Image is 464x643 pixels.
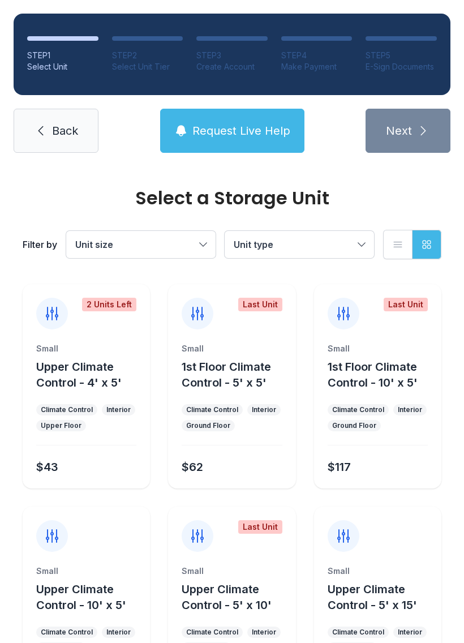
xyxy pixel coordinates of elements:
[386,123,412,139] span: Next
[106,628,131,637] div: Interior
[75,239,113,250] span: Unit size
[36,359,145,391] button: Upper Climate Control - 4' x 5'
[36,581,145,613] button: Upper Climate Control - 10' x 5'
[234,239,273,250] span: Unit type
[27,61,98,72] div: Select Unit
[112,50,183,61] div: STEP 2
[328,360,418,389] span: 1st Floor Climate Control - 10' x 5'
[332,628,384,637] div: Climate Control
[82,298,136,311] div: 2 Units Left
[328,459,351,475] div: $117
[186,421,230,430] div: Ground Floor
[252,405,276,414] div: Interior
[328,343,428,354] div: Small
[182,581,291,613] button: Upper Climate Control - 5' x 10'
[328,581,437,613] button: Upper Climate Control - 5' x 15'
[36,582,126,612] span: Upper Climate Control - 10' x 5'
[182,459,203,475] div: $62
[23,189,441,207] div: Select a Storage Unit
[41,405,93,414] div: Climate Control
[328,359,437,391] button: 1st Floor Climate Control - 10' x 5'
[186,628,238,637] div: Climate Control
[52,123,78,139] span: Back
[66,231,216,258] button: Unit size
[225,231,374,258] button: Unit type
[252,628,276,637] div: Interior
[238,298,282,311] div: Last Unit
[332,421,376,430] div: Ground Floor
[182,343,282,354] div: Small
[366,61,437,72] div: E-Sign Documents
[281,50,353,61] div: STEP 4
[328,582,417,612] span: Upper Climate Control - 5' x 15'
[182,360,271,389] span: 1st Floor Climate Control - 5' x 5'
[192,123,290,139] span: Request Live Help
[23,238,57,251] div: Filter by
[112,61,183,72] div: Select Unit Tier
[366,50,437,61] div: STEP 5
[182,359,291,391] button: 1st Floor Climate Control - 5' x 5'
[182,582,272,612] span: Upper Climate Control - 5' x 10'
[27,50,98,61] div: STEP 1
[41,421,81,430] div: Upper Floor
[398,628,422,637] div: Interior
[328,565,428,577] div: Small
[384,298,428,311] div: Last Unit
[398,405,422,414] div: Interior
[186,405,238,414] div: Climate Control
[281,61,353,72] div: Make Payment
[36,459,58,475] div: $43
[196,61,268,72] div: Create Account
[182,565,282,577] div: Small
[196,50,268,61] div: STEP 3
[41,628,93,637] div: Climate Control
[36,360,122,389] span: Upper Climate Control - 4' x 5'
[36,565,136,577] div: Small
[106,405,131,414] div: Interior
[238,520,282,534] div: Last Unit
[36,343,136,354] div: Small
[332,405,384,414] div: Climate Control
